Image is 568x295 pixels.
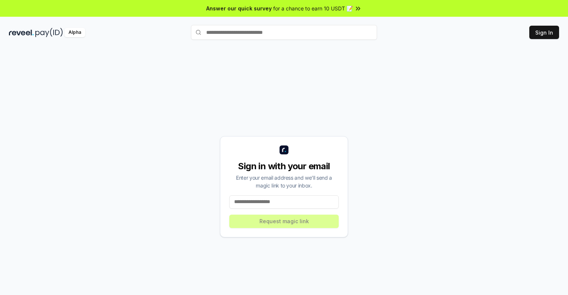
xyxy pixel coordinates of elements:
[35,28,63,37] img: pay_id
[229,174,339,189] div: Enter your email address and we’ll send a magic link to your inbox.
[64,28,85,37] div: Alpha
[529,26,559,39] button: Sign In
[229,160,339,172] div: Sign in with your email
[273,4,353,12] span: for a chance to earn 10 USDT 📝
[206,4,272,12] span: Answer our quick survey
[9,28,34,37] img: reveel_dark
[280,145,288,154] img: logo_small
